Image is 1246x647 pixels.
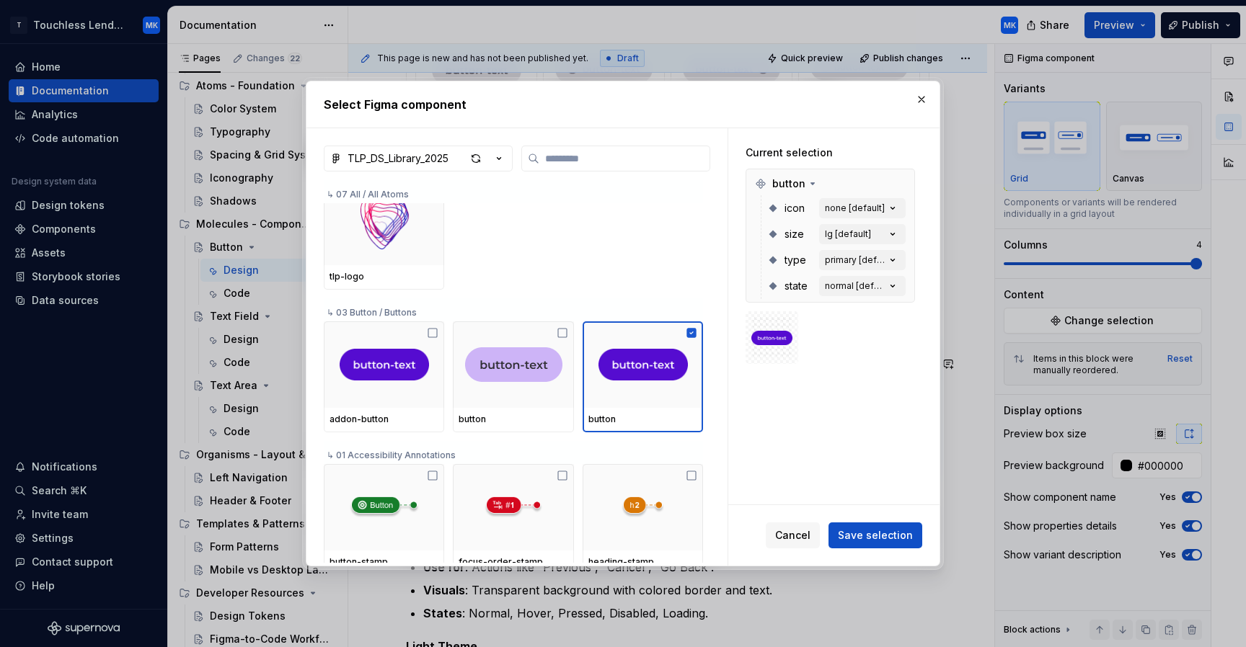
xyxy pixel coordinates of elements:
[324,180,703,203] div: ↳ 07 All / All Atoms
[825,280,885,292] div: normal [default]
[324,441,703,464] div: ↳ 01 Accessibility Annotations
[825,228,871,240] div: lg [default]
[588,556,697,568] div: heading-stamp
[819,250,906,270] button: primary [default]
[330,271,438,282] div: tlp-logo
[772,177,805,191] span: button
[775,528,810,543] span: Cancel
[348,151,449,166] div: TLP_DS_Library_2025
[459,556,567,568] div: focus-order-stamp
[324,146,513,171] button: TLP_DS_Library_2025
[749,172,911,195] div: button
[766,522,820,548] button: Cancel
[838,528,913,543] span: Save selection
[825,202,885,214] div: none [default]
[785,279,808,293] span: state
[785,253,806,267] span: type
[330,556,438,568] div: button-stamp
[324,298,703,321] div: ↳ 03 Button / Buttons
[829,522,922,548] button: Save selection
[324,96,922,113] h2: Select Figma component
[825,254,885,266] div: primary [default]
[785,227,804,241] span: size
[785,201,805,215] span: icon
[330,414,438,425] div: addon-button
[588,414,697,425] div: button
[746,146,915,160] div: Current selection
[819,198,906,218] button: none [default]
[459,414,567,425] div: button
[819,224,906,244] button: lg [default]
[819,276,906,296] button: normal [default]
